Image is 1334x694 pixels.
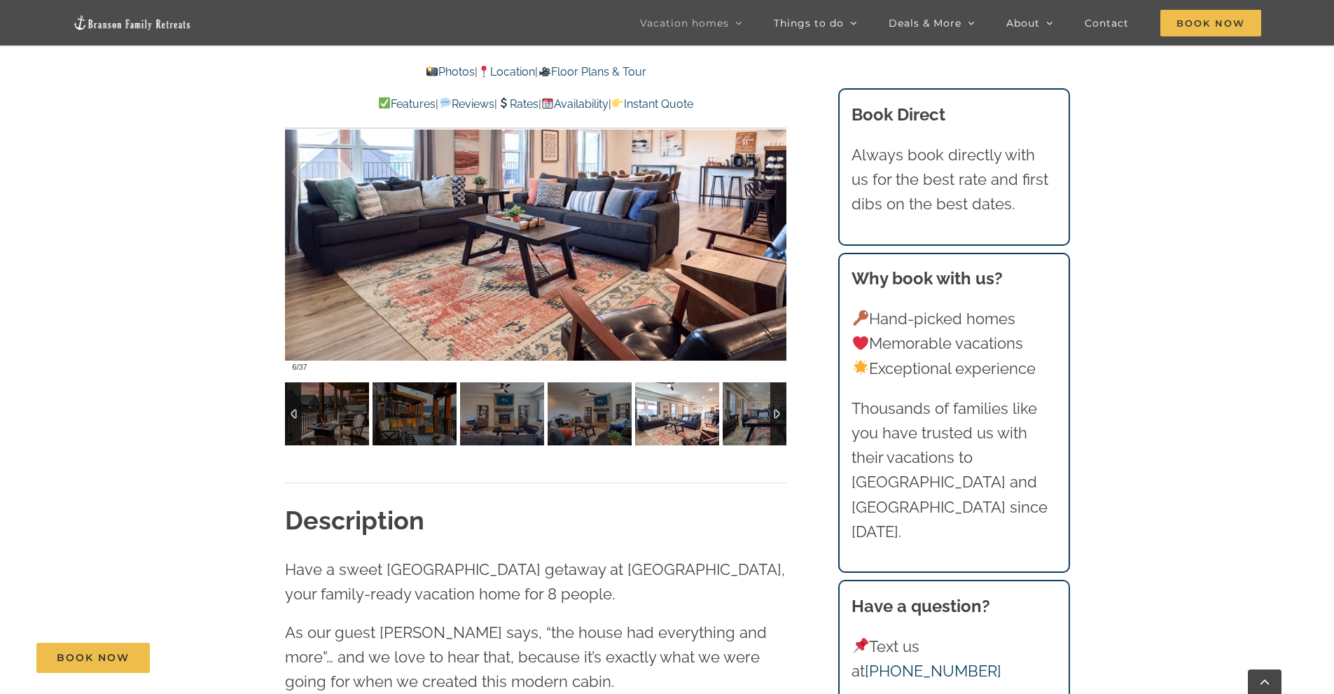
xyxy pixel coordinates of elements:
[611,97,693,111] a: Instant Quote
[36,643,150,673] a: Book Now
[378,97,436,111] a: Features
[539,66,550,77] img: 🎥
[852,104,945,125] b: Book Direct
[853,310,868,326] img: 🔑
[478,66,489,77] img: 📍
[774,18,844,28] span: Things to do
[460,382,544,445] img: Pineapple-Shores-at-Table-Rock-Lake-3001-Edit-scaled.jpg-nggid043186-ngg0dyn-120x90-00f0w010c011r...
[373,382,457,445] img: Pineapple-Shores-vacation-home-Table-Rock-Lake-1111-scaled.jpg-nggid041438-ngg0dyn-120x90-00f0w01...
[852,396,1056,544] p: Thousands of families like you have trusted us with their vacations to [GEOGRAPHIC_DATA] and [GEO...
[498,97,509,109] img: 💲
[853,360,868,375] img: 🌟
[426,66,438,77] img: 📸
[478,65,535,78] a: Location
[889,18,961,28] span: Deals & More
[852,596,990,616] strong: Have a question?
[541,97,609,111] a: Availability
[723,382,807,445] img: Pineapple-Shores-at-Table-Rock-Lake-3007-scaled.jpg-nggid043173-ngg0dyn-120x90-00f0w010c011r110f1...
[285,557,786,606] p: Have a sweet [GEOGRAPHIC_DATA] getaway at [GEOGRAPHIC_DATA], your family-ready vacation home for ...
[548,382,632,445] img: Pineapple-Shores-at-Table-Rock-Lake-3003-Edit-scaled.jpg-nggid043171-ngg0dyn-120x90-00f0w010c011r...
[1160,10,1261,36] span: Book Now
[852,266,1056,291] h3: Why book with us?
[852,307,1056,381] p: Hand-picked homes Memorable vacations Exceptional experience
[285,506,424,535] strong: Description
[640,18,729,28] span: Vacation homes
[57,652,130,664] span: Book Now
[852,143,1056,217] p: Always book directly with us for the best rate and first dibs on the best dates.
[285,382,369,445] img: Pineapple-Shores-Christmas-at-Table-Rock-Lake-Branson-Missouri-1511-Edit-scaled.jpg-nggid043189-n...
[612,97,623,109] img: 👉
[1085,18,1129,28] span: Contact
[438,97,494,111] a: Reviews
[635,382,719,445] img: Pineapple-Shores-at-Table-Rock-Lake-3006-scaled.jpg-nggid043172-ngg0dyn-120x90-00f0w010c011r110f1...
[379,97,390,109] img: ✅
[440,97,451,109] img: 💬
[73,15,192,31] img: Branson Family Retreats Logo
[853,638,868,653] img: 📌
[285,63,786,81] p: | |
[542,97,553,109] img: 📆
[1006,18,1040,28] span: About
[497,97,539,111] a: Rates
[538,65,646,78] a: Floor Plans & Tour
[426,65,475,78] a: Photos
[852,634,1056,683] p: Text us at
[853,335,868,351] img: ❤️
[285,95,786,113] p: | | | |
